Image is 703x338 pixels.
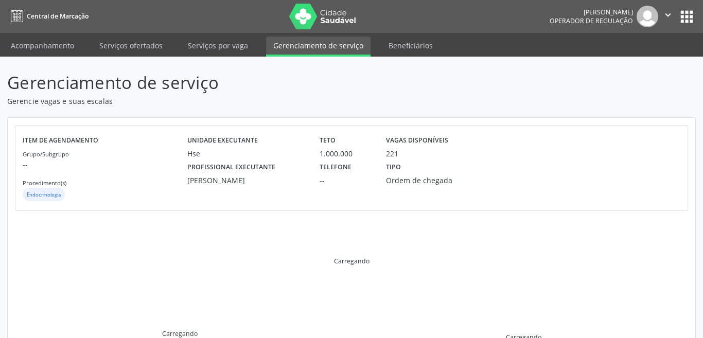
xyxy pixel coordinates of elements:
[386,159,401,175] label: Tipo
[658,6,678,27] button: 
[678,8,696,26] button: apps
[550,8,633,16] div: [PERSON_NAME]
[386,175,471,186] div: Ordem de chegada
[334,257,370,265] div: Carregando
[386,148,398,159] div: 221
[187,148,306,159] div: Hse
[381,37,440,55] a: Beneficiários
[92,37,170,55] a: Serviços ofertados
[187,159,275,175] label: Profissional executante
[320,148,372,159] div: 1.000.000
[4,37,81,55] a: Acompanhamento
[550,16,633,25] span: Operador de regulação
[27,191,61,198] small: Endocrinologia
[187,175,306,186] div: [PERSON_NAME]
[320,133,336,149] label: Teto
[637,6,658,27] img: img
[7,70,489,96] p: Gerenciamento de serviço
[320,175,372,186] div: --
[181,37,255,55] a: Serviços por vaga
[320,159,351,175] label: Telefone
[23,159,187,170] p: --
[162,329,198,338] div: Carregando
[23,133,98,149] label: Item de agendamento
[7,96,489,106] p: Gerencie vagas e suas escalas
[187,133,258,149] label: Unidade executante
[266,37,371,57] a: Gerenciamento de serviço
[23,150,69,158] small: Grupo/Subgrupo
[662,9,674,21] i: 
[386,133,448,149] label: Vagas disponíveis
[23,179,66,187] small: Procedimento(s)
[7,8,89,25] a: Central de Marcação
[27,12,89,21] span: Central de Marcação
